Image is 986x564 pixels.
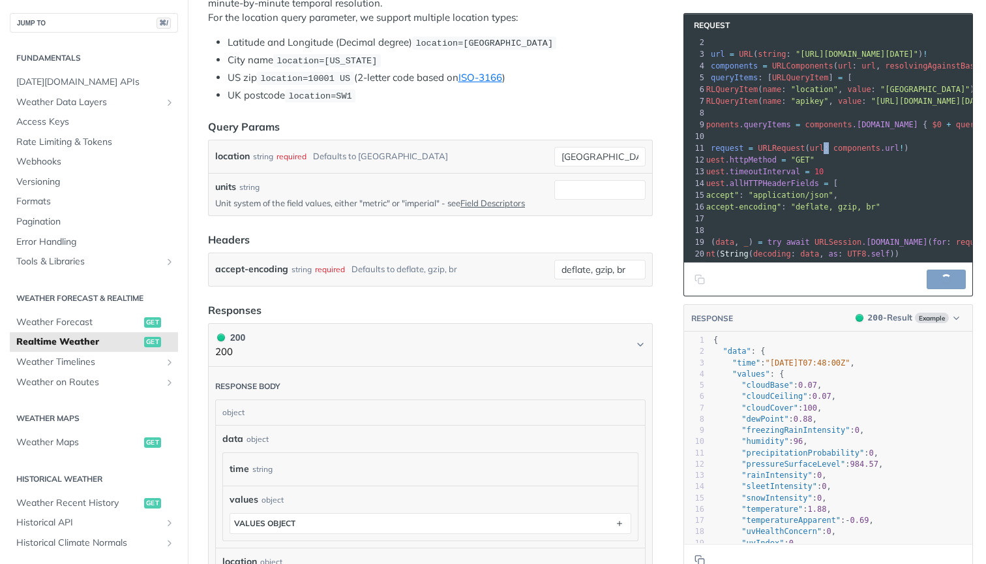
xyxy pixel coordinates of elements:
span: ] [829,73,833,82]
span: : , [713,381,822,390]
span: ( [758,97,762,106]
div: required [276,147,306,166]
span: .allHTTPHeaderFields [725,179,820,188]
div: 200 [215,330,245,345]
span: + [946,120,951,129]
button: Show subpages for Tools & Libraries [164,257,175,267]
span: data [222,432,243,446]
div: Query Params [208,119,280,134]
a: [DATE][DOMAIN_NAME] APIs [10,72,178,92]
span: )) [890,249,899,258]
span: { [713,336,718,345]
span: : [739,191,743,200]
span: request [711,144,744,153]
div: required [315,260,345,279]
div: 8 [684,107,706,119]
div: Headers [208,232,250,247]
span: : [781,97,786,106]
li: City name [228,53,653,68]
span: values [230,493,258,507]
span: components [711,61,758,70]
span: value [847,85,871,94]
span: Weather Maps [16,436,141,449]
svg: Chevron [635,339,646,350]
span: 10 [814,167,824,176]
div: object [246,433,269,445]
span: Versioning [16,176,175,189]
span: 0.88 [794,415,813,424]
a: Field Descriptors [460,198,525,208]
span: , [734,238,739,247]
a: Pagination [10,212,178,232]
div: 10 [684,131,706,142]
div: 18 [684,526,704,537]
span: ( [749,249,753,258]
div: 2 [684,37,706,48]
span: 0 [817,493,822,503]
button: Show subpages for Historical Climate Normals [164,538,175,548]
div: 6 [684,391,704,402]
div: object [261,494,284,506]
div: 6 [684,84,706,95]
a: Access Keys [10,112,178,132]
span: string [758,50,786,59]
span: Request [687,20,730,31]
p: 200 [215,345,245,360]
span: name [762,85,781,94]
span: _ [744,238,749,247]
span: : [824,144,828,153]
a: Tools & LibrariesShow subpages for Tools & Libraries [10,252,178,272]
span: = [824,179,828,188]
span: 0.69 [850,516,869,525]
p: Unit system of the field values, either "metric" or "imperial" - see [215,197,549,209]
span: .httpMethod [725,155,777,164]
span: "application/json" [749,191,833,200]
span: : , [713,505,831,514]
span: : , [713,415,817,424]
span: : [946,238,951,247]
div: 9 [684,119,706,131]
span: 96 [794,437,803,446]
div: 20 [684,248,706,260]
span: location=SW1 [288,91,351,101]
span: = [730,50,734,59]
span: 0 [855,426,859,435]
li: Latitude and Longitude (Decimal degree) [228,35,653,50]
span: url [838,61,852,70]
span: "dewPoint" [741,415,788,424]
span: = [781,155,786,164]
button: 200200-ResultExample [849,311,966,324]
h2: Weather Forecast & realtime [10,292,178,304]
span: Weather Data Layers [16,96,161,109]
span: Realtime Weather [16,336,141,349]
button: Try It! [927,270,966,289]
span: : [838,249,843,258]
span: $0 [933,120,942,129]
div: Defaults to [GEOGRAPHIC_DATA] [313,147,448,166]
span: Error Handling [16,236,175,249]
span: 200 [217,334,225,341]
span: UTF8 [848,249,867,258]
div: - Result [868,311,912,324]
button: values object [230,514,631,533]
span: get [144,498,161,509]
div: string [252,460,273,478]
span: url [810,144,824,153]
label: units [215,180,236,194]
span: URLQueryItem [701,97,758,106]
span: Rate Limiting & Tokens [16,136,175,149]
span: : [871,85,876,94]
div: 4 [684,60,706,72]
span: .[DOMAIN_NAME] [861,238,927,247]
button: RESPONSE [691,312,734,325]
span: 0 [822,482,826,491]
span: "data" [723,347,751,356]
h2: Historical Weather [10,473,178,485]
span: 0 [826,527,831,536]
div: 7 [684,95,706,107]
span: get [144,337,161,347]
span: Weather Recent History [16,497,141,510]
span: value [838,97,861,106]
span: Weather on Routes [16,376,161,389]
a: Weather Mapsget [10,433,178,452]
